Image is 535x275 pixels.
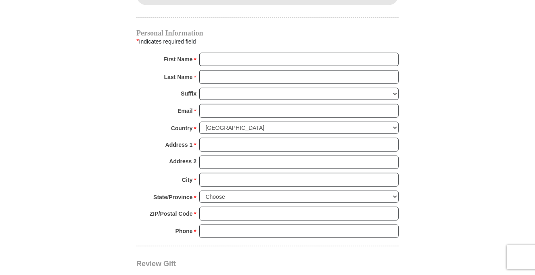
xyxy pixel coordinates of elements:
[136,260,176,268] span: Review Gift
[182,174,192,185] strong: City
[171,123,193,134] strong: Country
[176,225,193,237] strong: Phone
[165,139,193,150] strong: Address 1
[178,105,192,117] strong: Email
[136,36,399,47] div: Indicates required field
[136,30,399,36] h4: Personal Information
[169,156,196,167] strong: Address 2
[153,192,192,203] strong: State/Province
[150,208,193,219] strong: ZIP/Postal Code
[164,71,193,83] strong: Last Name
[181,88,196,99] strong: Suffix
[163,54,192,65] strong: First Name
